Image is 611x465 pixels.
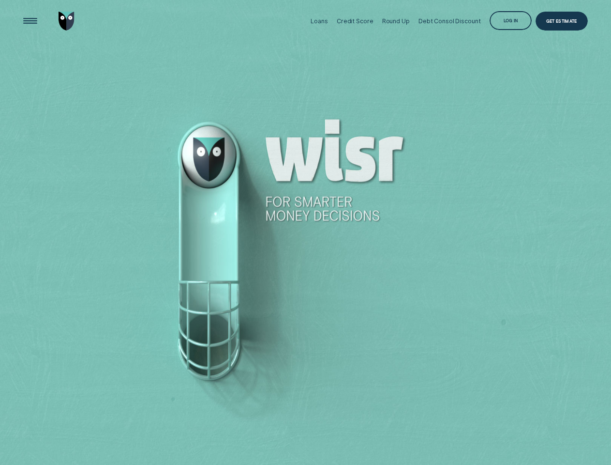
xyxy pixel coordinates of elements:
[418,17,481,25] div: Debt Consol Discount
[536,12,588,31] a: Get Estimate
[311,17,328,25] div: Loans
[490,11,532,30] button: Log in
[21,12,40,31] button: Open Menu
[382,17,410,25] div: Round Up
[337,17,373,25] div: Credit Score
[59,12,75,31] img: Wisr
